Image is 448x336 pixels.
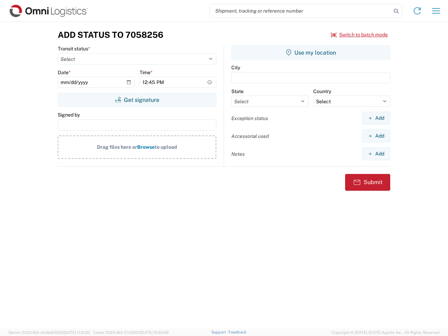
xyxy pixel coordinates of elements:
[362,112,390,125] button: Add
[58,45,90,52] label: Transit status
[137,144,155,150] span: Browse
[58,69,71,76] label: Date
[93,330,169,335] span: Client: 2025.18.0-27d3021
[231,133,269,139] label: Accessorial used
[58,93,216,107] button: Get signature
[362,129,390,142] button: Add
[210,4,391,17] input: Shipment, tracking or reference number
[140,69,153,76] label: Time
[64,330,90,335] span: [DATE] 11:12:30
[331,29,388,41] button: Switch to batch mode
[332,329,440,336] span: Copyright © [DATE]-[DATE] Agistix Inc., All Rights Reserved
[231,64,240,71] label: City
[211,330,229,334] a: Support
[140,330,169,335] span: [DATE] 10:20:09
[345,174,390,191] button: Submit
[97,144,137,150] span: Drag files here or
[229,330,246,334] a: Feedback
[8,330,90,335] span: Server: 2025.18.0-d1e9a510831
[231,115,268,121] label: Exception status
[231,45,390,59] button: Use my location
[313,88,331,94] label: Country
[58,30,163,40] h3: Add Status to 7058256
[362,147,390,160] button: Add
[231,151,245,157] label: Notes
[58,112,80,118] label: Signed by
[231,88,244,94] label: State
[155,144,177,150] span: to upload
